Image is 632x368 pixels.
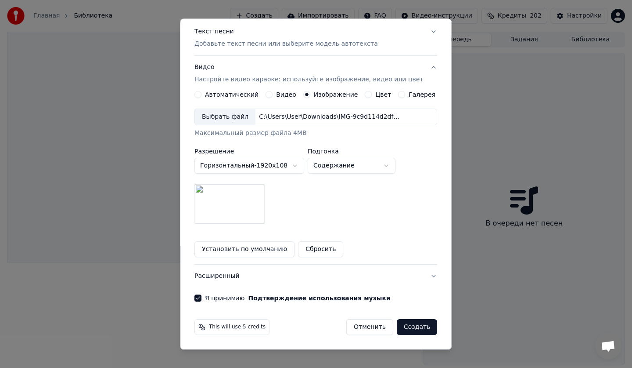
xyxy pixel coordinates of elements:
button: Установить по умолчанию [194,242,294,258]
button: ВидеоНастройте видео караоке: используйте изображение, видео или цвет [194,56,437,91]
p: Настройте видео караоке: используйте изображение, видео или цвет [194,76,423,84]
label: Видео [276,92,296,98]
p: Добавьте текст песни или выберите модель автотекста [194,40,378,49]
button: Отменить [346,320,393,335]
label: Галерея [409,92,436,98]
label: Я принимаю [205,295,391,302]
button: Создать [397,320,437,335]
div: Максимальный размер файла 4MB [194,129,437,138]
div: Видео [194,63,423,84]
span: This will use 5 credits [209,324,266,331]
button: Текст песниДобавьте текст песни или выберите модель автотекста [194,21,437,56]
label: Подгонка [308,149,395,155]
label: Цвет [376,92,391,98]
div: C:\Users\User\Downloads\IMG-9c9d114d2df35601411d3ed38815db6a-V.jpg [255,113,405,122]
div: Выбрать файл [195,109,255,125]
div: ВидеоНастройте видео караоке: используйте изображение, видео или цвет [194,91,437,265]
label: Разрешение [194,149,304,155]
label: Изображение [314,92,358,98]
button: Расширенный [194,265,437,288]
div: Текст песни [194,28,234,36]
button: Сбросить [298,242,344,258]
button: Я принимаю [248,295,391,302]
label: Автоматический [205,92,259,98]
